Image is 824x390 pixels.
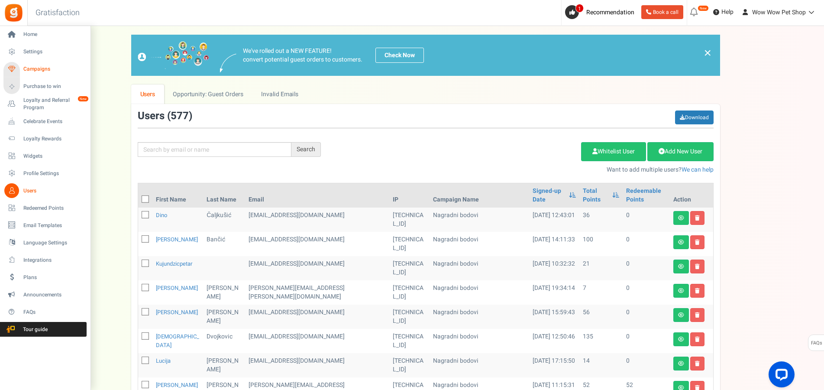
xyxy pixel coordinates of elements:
[23,31,84,38] span: Home
[23,187,84,195] span: Users
[529,280,579,305] td: [DATE] 19:34:14
[678,361,684,366] i: View details
[156,211,167,219] a: Dino
[3,218,87,233] a: Email Templates
[78,96,89,102] em: New
[243,47,362,64] p: We've rolled out a NEW FEATURE! convert potential guest orders to customers.
[3,114,87,129] a: Celebrate Events
[203,232,245,256] td: Bančić
[203,208,245,232] td: Čaljkušić
[641,5,683,19] a: Book a call
[430,232,529,256] td: Nagradni bodovi
[695,361,700,366] i: Delete user
[245,305,390,329] td: customer
[695,240,700,245] i: Delete user
[23,153,84,160] span: Widgets
[203,183,245,208] th: Last Name
[579,353,623,377] td: 14
[23,83,84,90] span: Purchase to win
[623,256,670,280] td: 0
[138,142,291,157] input: Search by email or name
[252,84,307,104] a: Invalid Emails
[3,27,87,42] a: Home
[4,3,23,23] img: Gratisfaction
[623,305,670,329] td: 0
[220,54,236,72] img: images
[3,270,87,285] a: Plans
[623,280,670,305] td: 0
[245,280,390,305] td: customer
[678,240,684,245] i: View details
[529,256,579,280] td: [DATE] 10:32:32
[430,280,529,305] td: Nagradni bodovi
[131,84,164,104] a: Users
[623,353,670,377] td: 0
[23,309,84,316] span: FAQs
[152,183,203,208] th: First Name
[3,287,87,302] a: Announcements
[529,305,579,329] td: [DATE] 15:59:43
[579,208,623,232] td: 36
[626,187,666,204] a: Redeemable Points
[23,257,84,264] span: Integrations
[156,308,198,316] a: [PERSON_NAME]
[565,5,638,19] a: 1 Recommendation
[3,201,87,215] a: Redeemed Points
[4,326,65,333] span: Tour guide
[156,357,171,365] a: Lucija
[811,335,822,351] span: FAQs
[695,288,700,293] i: Delete user
[752,8,806,17] span: Wow Wow Pet Shop
[23,135,84,143] span: Loyalty Rewards
[23,48,84,55] span: Settings
[579,329,623,353] td: 135
[430,183,529,208] th: Campaign Name
[389,232,429,256] td: [TECHNICAL_ID]
[678,264,684,269] i: View details
[164,84,252,104] a: Opportunity: Guest Orders
[623,329,670,353] td: 0
[389,183,429,208] th: IP
[575,4,584,13] span: 1
[389,353,429,377] td: [TECHNICAL_ID]
[579,232,623,256] td: 100
[203,280,245,305] td: [PERSON_NAME]
[579,305,623,329] td: 56
[430,305,529,329] td: Nagradni bodovi
[579,280,623,305] td: 7
[389,256,429,280] td: [TECHNICAL_ID]
[3,79,87,94] a: Purchase to win
[3,183,87,198] a: Users
[3,62,87,77] a: Campaigns
[623,208,670,232] td: 0
[3,305,87,319] a: FAQs
[375,48,424,63] a: Check Now
[23,291,84,299] span: Announcements
[3,97,87,111] a: Loyalty and Referral Program New
[529,353,579,377] td: [DATE] 17:15:50
[156,332,199,349] a: [DEMOGRAPHIC_DATA]
[698,5,709,11] em: New
[430,353,529,377] td: Nagradni bodovi
[389,305,429,329] td: [TECHNICAL_ID]
[26,4,89,22] h3: Gratisfaction
[3,131,87,146] a: Loyalty Rewards
[156,284,198,292] a: [PERSON_NAME]
[3,166,87,181] a: Profile Settings
[156,235,198,244] a: [PERSON_NAME]
[695,264,700,269] i: Delete user
[678,312,684,318] i: View details
[138,110,192,122] h3: Users ( )
[647,142,714,161] a: Add New User
[670,183,713,208] th: Action
[245,353,390,377] td: [EMAIL_ADDRESS][DOMAIN_NAME]
[682,165,714,174] a: We can help
[245,232,390,256] td: [EMAIL_ADDRESS][DOMAIN_NAME]
[245,208,390,232] td: [EMAIL_ADDRESS][DOMAIN_NAME]
[138,41,209,69] img: images
[678,288,684,293] i: View details
[156,260,192,268] a: kujundzicpetar
[695,215,700,221] i: Delete user
[586,8,634,17] span: Recommendation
